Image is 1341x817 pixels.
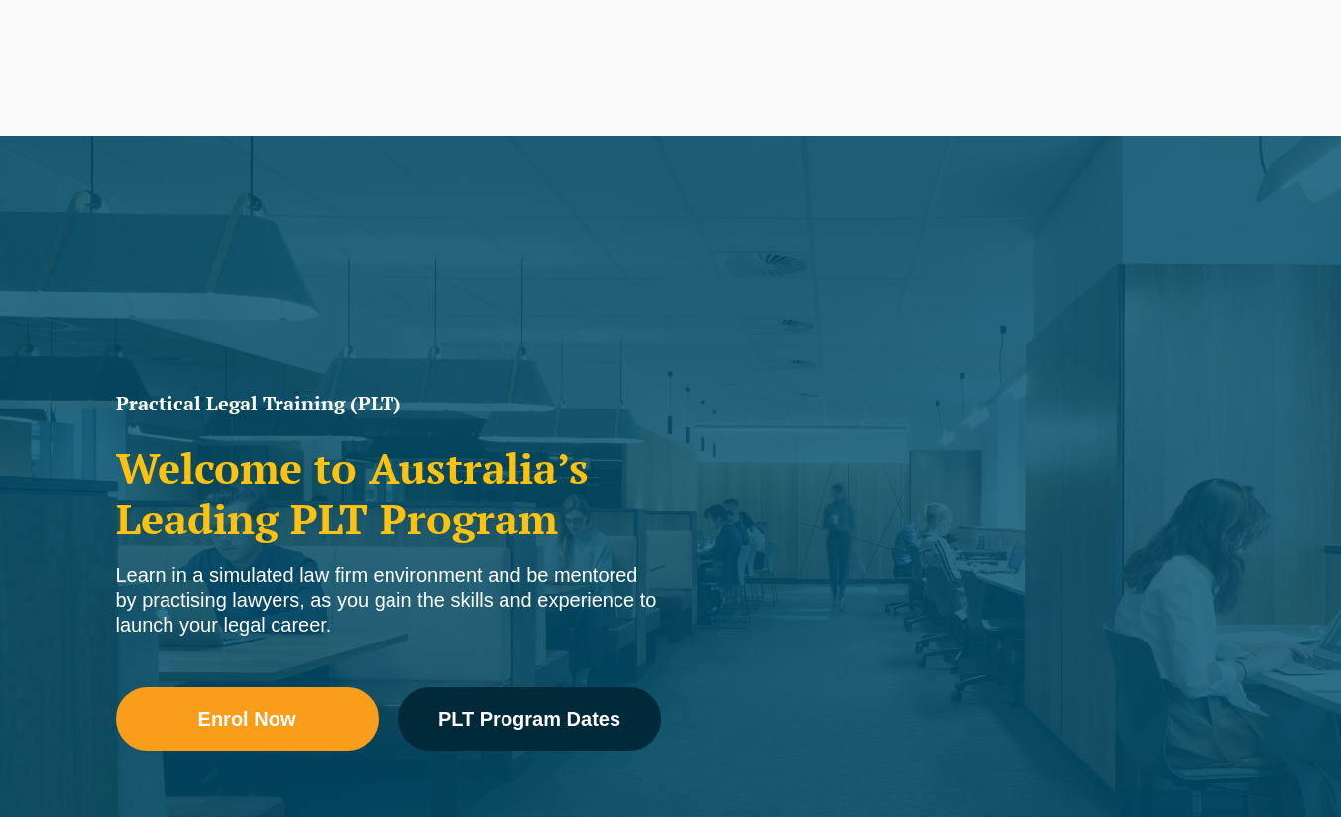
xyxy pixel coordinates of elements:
[116,563,661,638] div: Learn in a simulated law firm environment and be mentored by practising lawyers, as you gain the ...
[398,687,661,751] a: PLT Program Dates
[116,687,379,751] a: Enrol Now
[438,709,620,729] span: PLT Program Dates
[116,394,661,413] h1: Practical Legal Training (PLT)
[198,709,296,729] span: Enrol Now
[116,443,661,543] h2: Welcome to Australia’s Leading PLT Program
